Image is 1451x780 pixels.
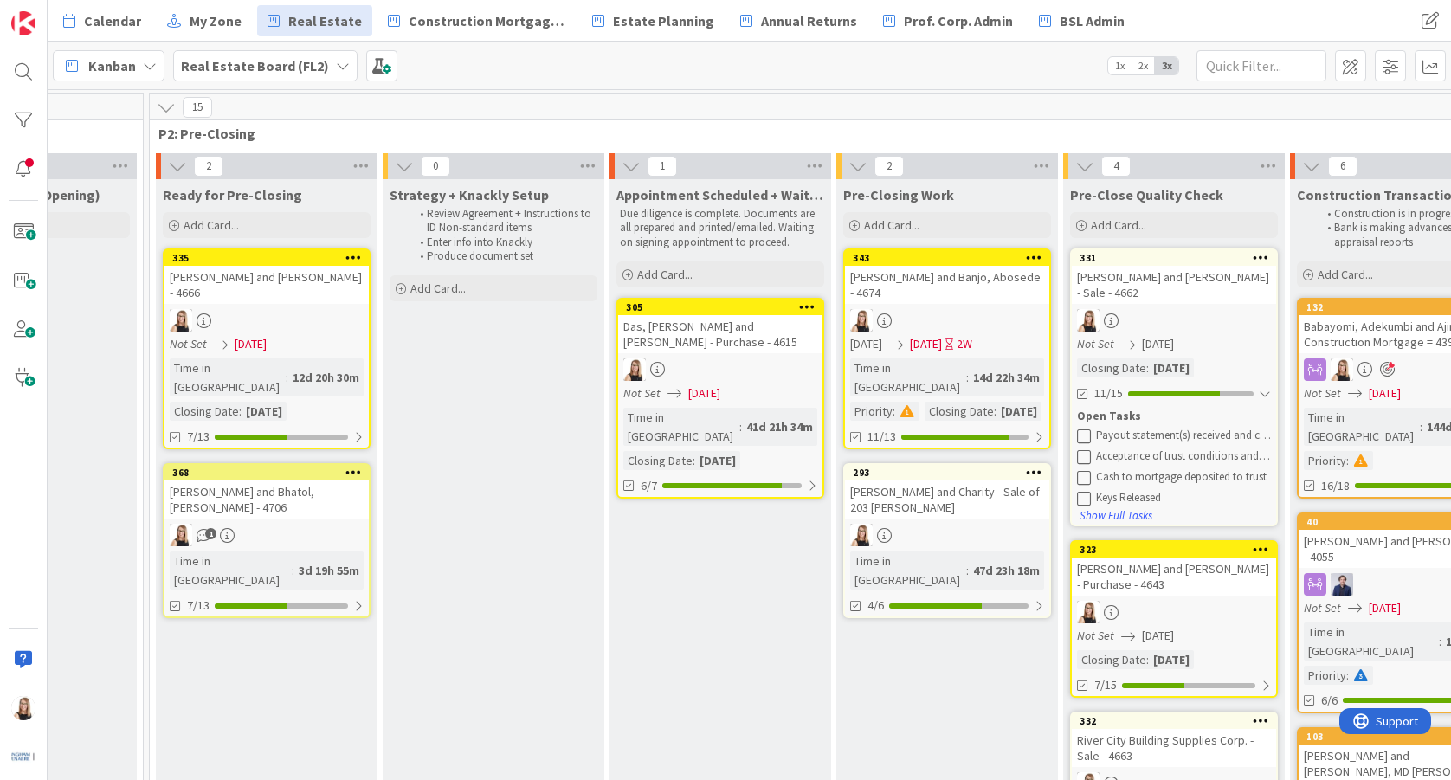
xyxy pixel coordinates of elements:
[1331,358,1353,381] img: DB
[288,368,364,387] div: 12d 20h 30m
[966,368,969,387] span: :
[164,524,369,546] div: DB
[845,465,1049,480] div: 293
[1072,601,1276,623] div: DB
[1070,540,1278,698] a: 323[PERSON_NAME] and [PERSON_NAME] - Purchase - 4643DBNot Set[DATE]Closing Date:[DATE]7/15
[843,463,1051,618] a: 293[PERSON_NAME] and Charity - Sale of 203 [PERSON_NAME]DBTime in [GEOGRAPHIC_DATA]:47d 23h 18m4/6
[845,250,1049,304] div: 343[PERSON_NAME] and Banjo, Abosede - 4674
[618,358,822,381] div: DB
[742,417,817,436] div: 41d 21h 34m
[623,385,661,401] i: Not Set
[205,528,216,539] span: 1
[1149,650,1194,669] div: [DATE]
[164,266,369,304] div: [PERSON_NAME] and [PERSON_NAME] - 4666
[410,280,466,296] span: Add Card...
[904,10,1013,31] span: Prof. Corp. Admin
[1331,573,1353,596] img: CU
[910,335,942,353] span: [DATE]
[850,551,966,590] div: Time in [GEOGRAPHIC_DATA]
[1346,666,1349,685] span: :
[164,465,369,519] div: 368[PERSON_NAME] and Bhatol, [PERSON_NAME] - 4706
[1077,650,1146,669] div: Closing Date
[623,451,693,470] div: Closing Date
[292,561,294,580] span: :
[1420,417,1422,436] span: :
[730,5,867,36] a: Annual Returns
[1304,451,1346,470] div: Priority
[1072,250,1276,304] div: 331[PERSON_NAME] and [PERSON_NAME] - Sale - 4662
[739,417,742,436] span: :
[242,402,287,421] div: [DATE]
[1077,628,1114,643] i: Not Set
[1072,266,1276,304] div: [PERSON_NAME] and [PERSON_NAME] - Sale - 4662
[1321,692,1338,710] span: 6/6
[1149,358,1194,377] div: [DATE]
[850,358,966,396] div: Time in [GEOGRAPHIC_DATA]
[194,156,223,177] span: 2
[170,309,192,332] img: DB
[843,248,1051,449] a: 343[PERSON_NAME] and Banjo, Abosede - 4674DB[DATE][DATE]2WTime in [GEOGRAPHIC_DATA]:14d 22h 34mPr...
[613,10,714,31] span: Estate Planning
[190,10,242,31] span: My Zone
[996,402,1041,421] div: [DATE]
[84,10,141,31] span: Calendar
[1077,336,1114,351] i: Not Set
[957,335,972,353] div: 2W
[1328,156,1357,177] span: 6
[294,561,364,580] div: 3d 19h 55m
[421,156,450,177] span: 0
[1155,57,1178,74] span: 3x
[1146,650,1149,669] span: :
[1369,384,1401,403] span: [DATE]
[1072,713,1276,729] div: 332
[1346,451,1349,470] span: :
[1094,384,1123,403] span: 11/15
[867,596,884,615] span: 4/6
[845,266,1049,304] div: [PERSON_NAME] and Banjo, Abosede - 4674
[1070,248,1278,526] a: 331[PERSON_NAME] and [PERSON_NAME] - Sale - 4662DBNot Set[DATE]Closing Date:[DATE]11/15Open Tasks...
[994,402,996,421] span: :
[172,467,369,479] div: 368
[11,11,35,35] img: Visit kanbanzone.com
[288,10,362,31] span: Real Estate
[867,428,896,446] span: 11/13
[1304,622,1439,661] div: Time in [GEOGRAPHIC_DATA]
[184,217,239,233] span: Add Card...
[163,463,371,618] a: 368[PERSON_NAME] and Bhatol, [PERSON_NAME] - 4706DBTime in [GEOGRAPHIC_DATA]:3d 19h 55m7/13
[1072,729,1276,767] div: River City Building Supplies Corp. - Sale - 4663
[187,596,210,615] span: 7/13
[410,249,595,263] li: Produce document set
[845,465,1049,519] div: 293[PERSON_NAME] and Charity - Sale of 203 [PERSON_NAME]
[53,5,152,36] a: Calendar
[1096,449,1271,463] div: Acceptance of trust conditions and undertakings received
[864,217,919,233] span: Add Card...
[1091,217,1146,233] span: Add Card...
[1439,632,1441,651] span: :
[1077,309,1100,332] img: DB
[850,335,882,353] span: [DATE]
[163,248,371,449] a: 335[PERSON_NAME] and [PERSON_NAME] - 4666DBNot Set[DATE]Time in [GEOGRAPHIC_DATA]:12d 20h 30mClos...
[1072,250,1276,266] div: 331
[1101,156,1131,177] span: 4
[1142,335,1174,353] span: [DATE]
[1072,542,1276,596] div: 323[PERSON_NAME] and [PERSON_NAME] - Purchase - 4643
[1304,666,1346,685] div: Priority
[1077,358,1146,377] div: Closing Date
[36,3,79,23] span: Support
[1072,542,1276,558] div: 323
[1304,385,1341,401] i: Not Set
[688,384,720,403] span: [DATE]
[1369,599,1401,617] span: [DATE]
[582,5,725,36] a: Estate Planning
[1321,477,1350,495] span: 16/18
[1080,544,1276,556] div: 323
[618,315,822,353] div: Das, [PERSON_NAME] and [PERSON_NAME] - Purchase - 4615
[850,309,873,332] img: DB
[286,368,288,387] span: :
[164,250,369,266] div: 335
[1146,358,1149,377] span: :
[1080,715,1276,727] div: 332
[843,186,954,203] span: Pre-Closing Work
[164,480,369,519] div: [PERSON_NAME] and Bhatol, [PERSON_NAME] - 4706
[170,524,192,546] img: DB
